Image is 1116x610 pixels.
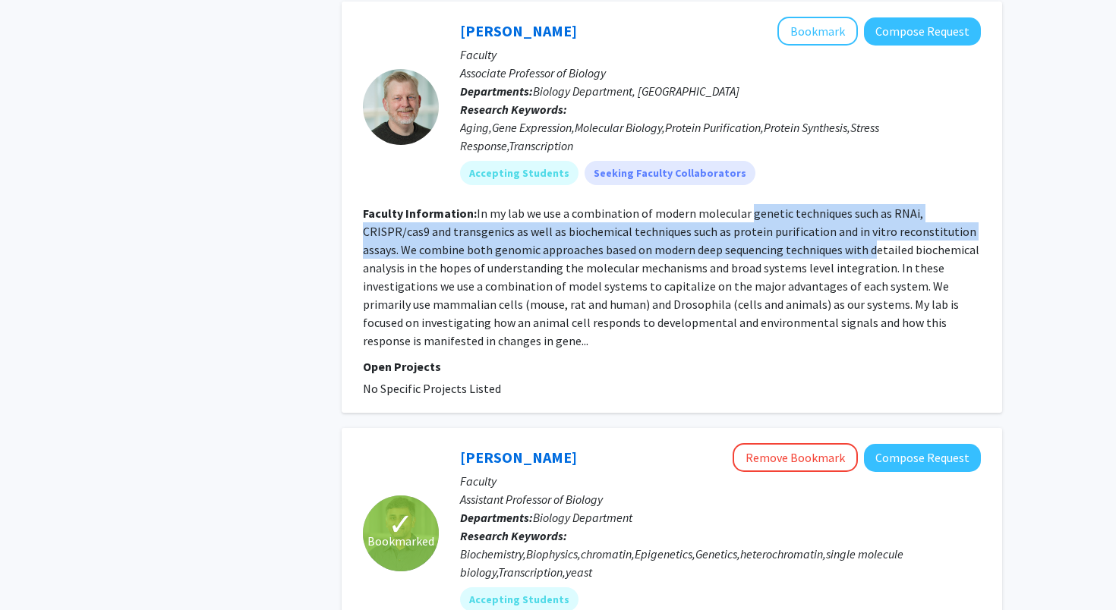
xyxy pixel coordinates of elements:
[11,542,65,599] iframe: Chat
[460,118,981,155] div: Aging,Gene Expression,Molecular Biology,Protein Purification,Protein Synthesis,Stress Response,Tr...
[777,17,858,46] button: Add Michael Marr to Bookmarks
[388,517,414,532] span: ✓
[460,472,981,490] p: Faculty
[460,448,577,467] a: [PERSON_NAME]
[864,17,981,46] button: Compose Request to Michael Marr
[363,206,979,348] fg-read-more: In my lab we use a combination of modern molecular genetic techniques such as RNAi, CRISPR/cas9 a...
[363,357,981,376] p: Open Projects
[367,532,434,550] span: Bookmarked
[585,161,755,185] mat-chip: Seeking Faculty Collaborators
[733,443,858,472] button: Remove Bookmark
[864,444,981,472] button: Compose Request to Kaushik Ragunathan
[363,381,501,396] span: No Specific Projects Listed
[460,64,981,82] p: Associate Professor of Biology
[460,102,567,117] b: Research Keywords:
[533,510,632,525] span: Biology Department
[460,510,533,525] b: Departments:
[363,206,477,221] b: Faculty Information:
[460,83,533,99] b: Departments:
[460,46,981,64] p: Faculty
[460,21,577,40] a: [PERSON_NAME]
[460,545,981,581] div: Biochemistry,Biophysics,chromatin,Epigenetics,Genetics,heterochromatin,single molecule biology,Tr...
[460,490,981,508] p: Assistant Professor of Biology
[460,161,578,185] mat-chip: Accepting Students
[460,528,567,543] b: Research Keywords:
[533,83,739,99] span: Biology Department, [GEOGRAPHIC_DATA]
